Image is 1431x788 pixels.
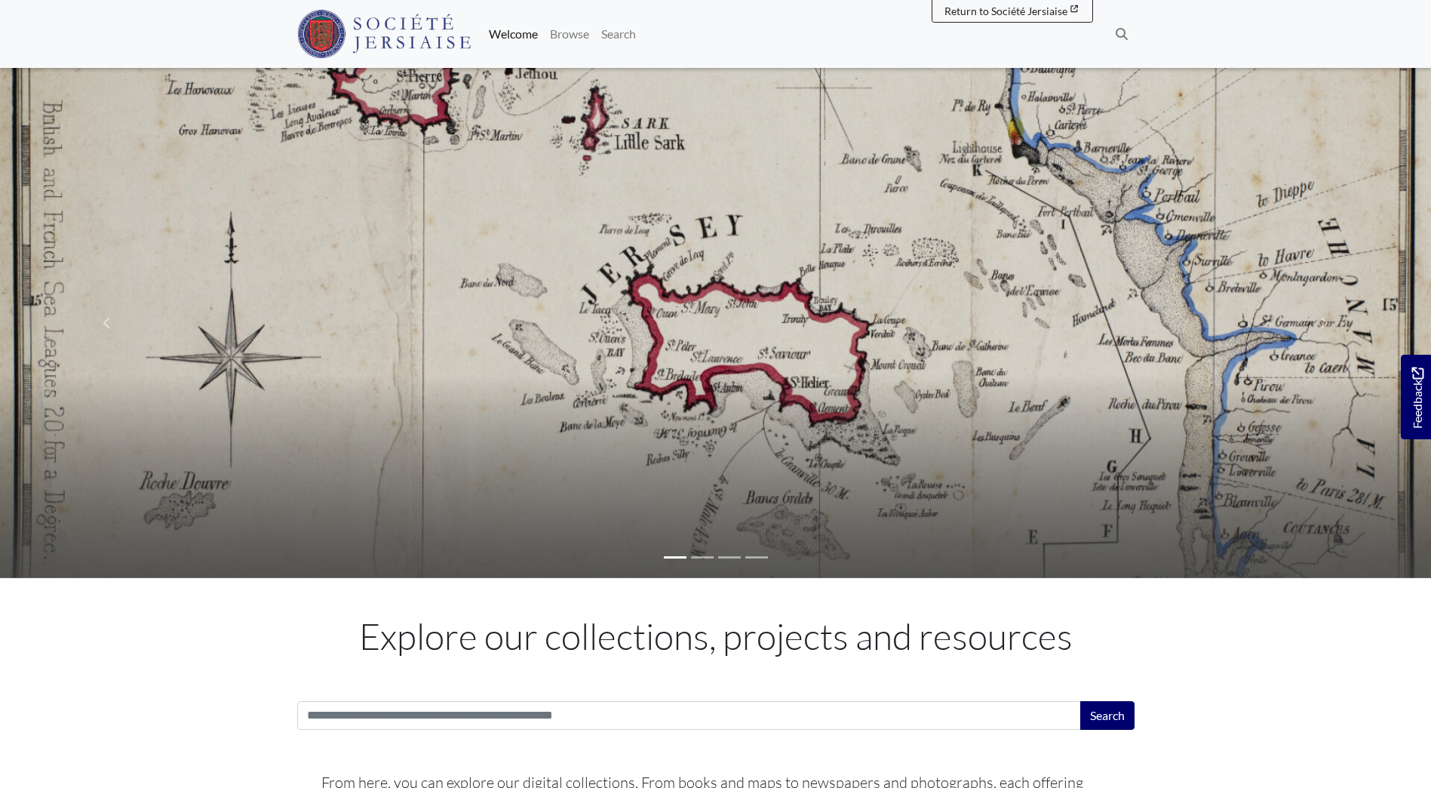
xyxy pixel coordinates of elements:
[595,19,642,49] a: Search
[297,10,471,58] img: Société Jersiaise
[544,19,595,49] a: Browse
[944,5,1067,17] span: Return to Société Jersiaise
[483,19,544,49] a: Welcome
[297,614,1135,658] h1: Explore our collections, projects and resources
[297,6,471,62] a: Société Jersiaise logo
[297,701,1081,730] input: Search this collection...
[1080,701,1135,730] button: Search
[1216,68,1431,578] a: Move to next slideshow image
